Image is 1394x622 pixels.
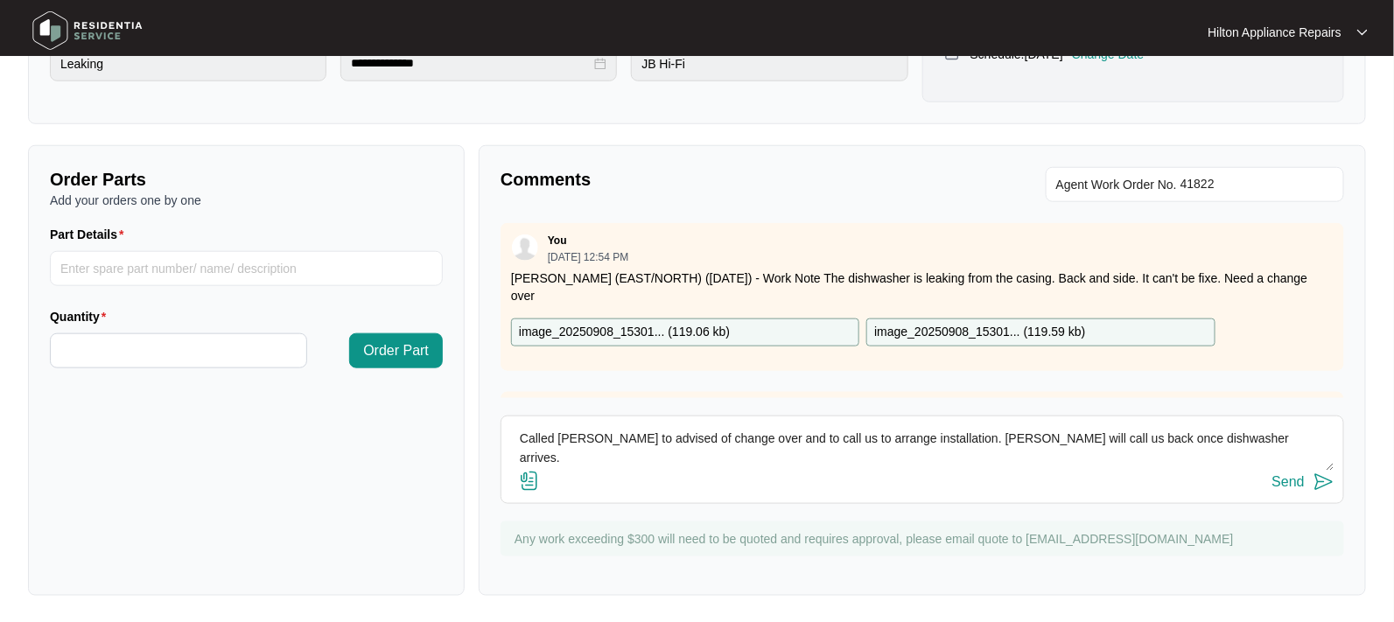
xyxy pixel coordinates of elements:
div: Send [1272,474,1305,490]
img: send-icon.svg [1313,472,1334,493]
input: Purchased From [631,46,907,81]
span: Order Part [363,340,429,361]
button: Order Part [349,333,443,368]
p: [PERSON_NAME] (EAST/NORTH) ([DATE]) - Work Note The dishwasher is leaking from the casing. Back a... [511,269,1334,304]
img: file-attachment-doc.svg [519,471,540,492]
p: Any work exceeding $300 will need to be quoted and requires approval, please email quote to [EMAI... [515,530,1335,548]
img: dropdown arrow [1357,28,1368,37]
img: residentia service logo [26,4,149,57]
input: Quantity [51,334,306,367]
p: Comments [501,167,910,192]
button: Send [1272,471,1334,494]
p: image_20250908_15301... ( 119.06 kb ) [519,323,730,342]
textarea: Called [PERSON_NAME] to advised of change over and to call us to arrange installation. [PERSON_NA... [510,425,1334,471]
span: Agent Work Order No. [1056,174,1177,195]
label: Part Details [50,226,131,243]
p: You [548,234,567,248]
p: Order Parts [50,167,443,192]
label: Quantity [50,308,113,325]
p: Add your orders one by one [50,192,443,209]
img: user.svg [512,234,538,261]
p: Hilton Appliance Repairs [1208,24,1341,41]
input: Part Details [50,251,443,286]
input: Date Purchased [351,54,591,73]
input: Add Agent Work Order No. [1180,174,1334,195]
input: Product Fault or Query [50,46,326,81]
p: image_20250908_15301... ( 119.59 kb ) [874,323,1085,342]
p: [DATE] 12:54 PM [548,252,628,262]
